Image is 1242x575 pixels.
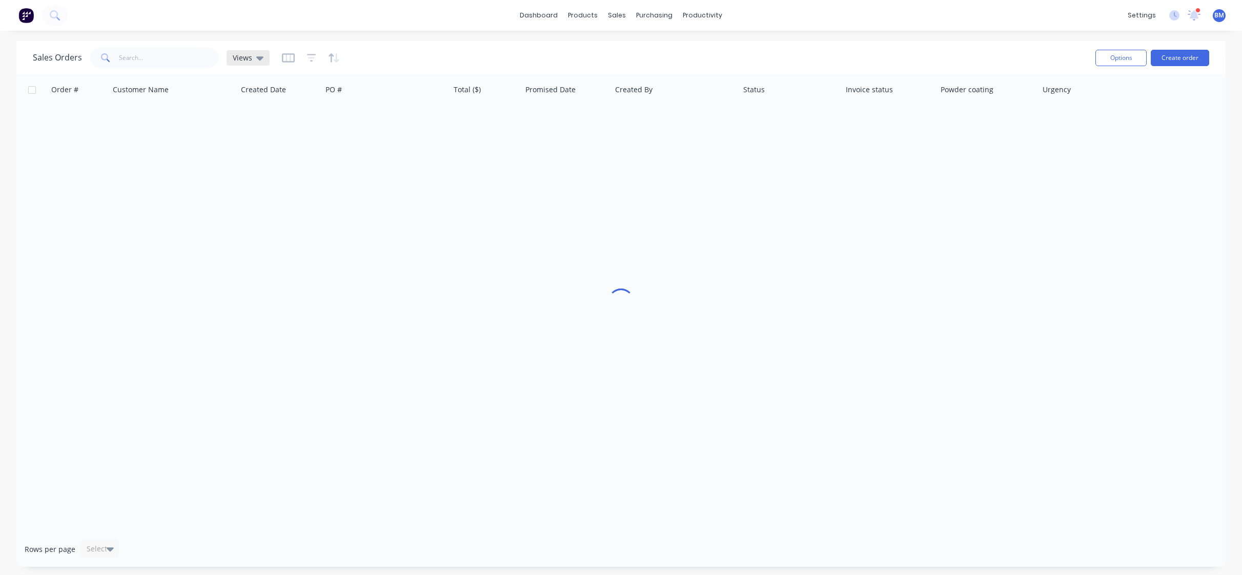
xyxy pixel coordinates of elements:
[941,85,993,95] div: Powder coating
[846,85,893,95] div: Invoice status
[678,8,727,23] div: productivity
[233,52,252,63] span: Views
[119,48,219,68] input: Search...
[1095,50,1147,66] button: Options
[1214,11,1224,20] span: BM
[515,8,563,23] a: dashboard
[87,544,113,554] div: Select...
[18,8,34,23] img: Factory
[25,544,75,555] span: Rows per page
[1151,50,1209,66] button: Create order
[113,85,169,95] div: Customer Name
[454,85,481,95] div: Total ($)
[563,8,603,23] div: products
[51,85,78,95] div: Order #
[743,85,765,95] div: Status
[1123,8,1161,23] div: settings
[525,85,576,95] div: Promised Date
[241,85,286,95] div: Created Date
[325,85,342,95] div: PO #
[33,53,82,63] h1: Sales Orders
[603,8,631,23] div: sales
[631,8,678,23] div: purchasing
[1043,85,1071,95] div: Urgency
[615,85,653,95] div: Created By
